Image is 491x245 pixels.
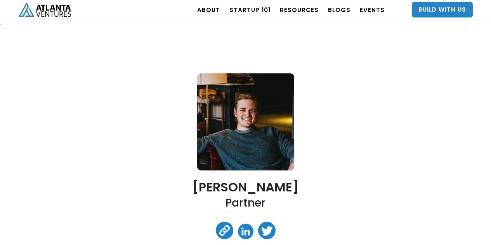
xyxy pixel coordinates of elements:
h2: Partner [226,196,265,210]
a: Build With Us [412,2,473,17]
h2: [PERSON_NAME] [193,180,299,194]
